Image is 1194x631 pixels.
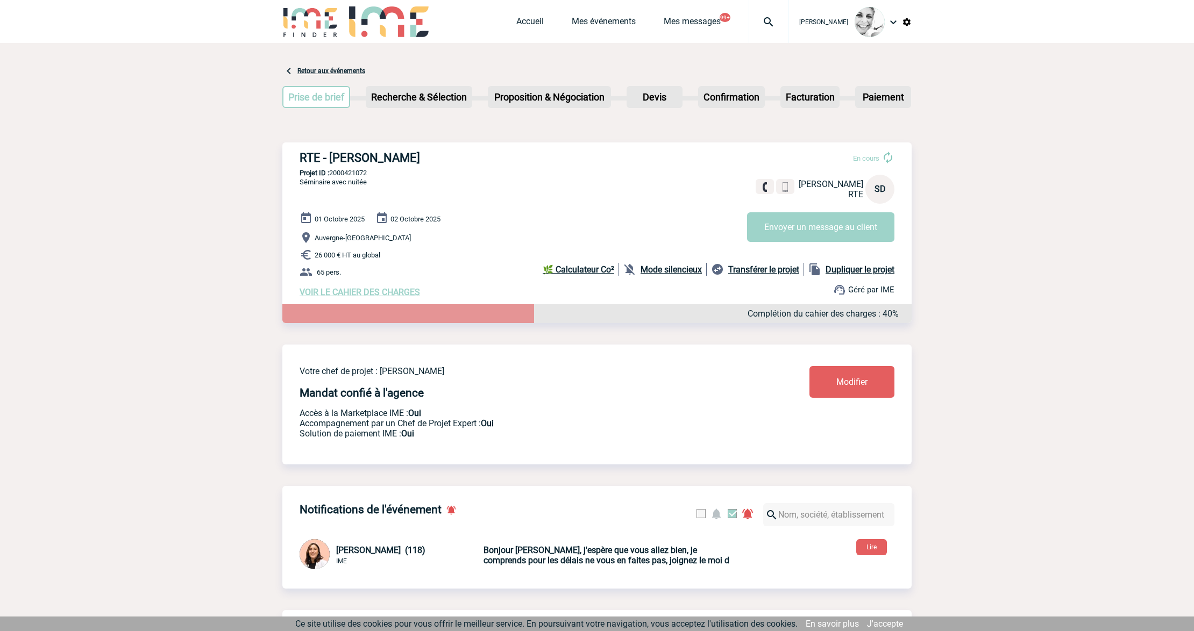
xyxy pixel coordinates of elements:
span: IME [336,557,347,565]
b: Oui [408,408,421,418]
span: 65 pers. [317,268,341,276]
span: En cours [853,154,879,162]
p: 2000421072 [282,169,912,177]
b: Oui [481,418,494,428]
a: Mes messages [664,16,721,31]
p: Accès à la Marketplace IME : [300,408,746,418]
a: Accueil [516,16,544,31]
img: fixe.png [760,182,770,192]
a: En savoir plus [806,619,859,629]
p: Prestation payante [300,418,746,428]
a: [PERSON_NAME] (118) IME Bonjour [PERSON_NAME], j'espère que vous allez bien, je comprends pour le... [300,550,736,560]
p: Votre chef de projet : [PERSON_NAME] [300,366,746,376]
p: Prise de brief [283,87,349,107]
a: VOIR LE CAHIER DES CHARGES [300,287,420,297]
b: Mode silencieux [641,264,702,275]
span: 01 Octobre 2025 [315,215,365,223]
a: J'accepte [867,619,903,629]
img: support.png [833,283,846,296]
span: Auvergne-[GEOGRAPHIC_DATA] [315,234,411,242]
p: Conformité aux process achat client, Prise en charge de la facturation, Mutualisation de plusieur... [300,428,746,439]
a: 🌿 Calculateur Co² [543,263,619,276]
h4: Notifications de l'événement [300,503,442,516]
button: Envoyer un message au client [747,212,894,242]
h4: Mandat confié à l'agence [300,386,424,399]
p: Recherche & Sélection [367,87,471,107]
a: Mes événements [572,16,636,31]
div: Conversation privée : Client - Agence [300,539,481,571]
button: Lire [856,539,887,555]
span: Modifier [836,377,868,387]
span: [PERSON_NAME] [799,179,863,189]
b: 🌿 Calculateur Co² [543,264,614,275]
p: Proposition & Négociation [489,87,610,107]
span: 02 Octobre 2025 [390,215,440,223]
a: Retour aux événements [297,67,365,75]
span: RTE [848,189,863,199]
p: Devis [628,87,681,107]
p: Confirmation [699,87,764,107]
span: [PERSON_NAME] (118) [336,545,425,555]
span: [PERSON_NAME] [799,18,848,26]
span: Géré par IME [848,285,894,295]
b: Dupliquer le projet [826,264,894,275]
p: Paiement [856,87,910,107]
span: SD [875,184,886,194]
b: Transférer le projet [728,264,799,275]
img: IME-Finder [282,6,338,37]
a: Lire [848,541,895,551]
img: 103013-0.jpeg [855,7,885,37]
b: Projet ID : [300,169,329,177]
b: Bonjour [PERSON_NAME], j'espère que vous allez bien, je comprends pour les délais ne vous en fait... [484,545,729,565]
h3: RTE - [PERSON_NAME] [300,151,622,164]
p: Facturation [781,87,839,107]
img: 129834-0.png [300,539,330,569]
button: 99+ [720,13,730,22]
span: Ce site utilise des cookies pour vous offrir le meilleur service. En poursuivant votre navigation... [295,619,798,629]
span: 26 000 € HT au global [315,251,380,259]
span: Séminaire avec nuitée [300,178,367,186]
b: Oui [401,428,414,439]
img: portable.png [780,182,790,192]
img: file_copy-black-24dp.png [808,263,821,276]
